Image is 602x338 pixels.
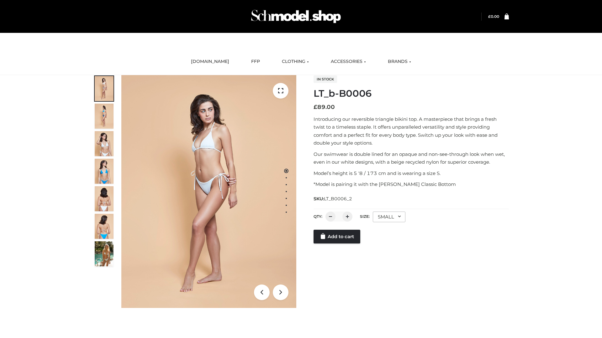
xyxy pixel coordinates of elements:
[95,131,114,156] img: ArielClassicBikiniTop_CloudNine_AzureSky_OW114ECO_3-scaled.jpg
[186,55,234,69] a: [DOMAIN_NAME]
[383,55,416,69] a: BRANDS
[314,75,337,83] span: In stock
[314,104,317,110] span: £
[314,180,509,188] p: *Model is pairing it with the [PERSON_NAME] Classic Bottom
[314,115,509,147] p: Introducing our reversible triangle bikini top. A masterpiece that brings a fresh twist to a time...
[246,55,265,69] a: FFP
[314,104,335,110] bdi: 89.00
[314,230,360,243] a: Add to cart
[314,88,509,99] h1: LT_b-B0006
[314,169,509,177] p: Model’s height is 5 ‘8 / 173 cm and is wearing a size S.
[95,159,114,184] img: ArielClassicBikiniTop_CloudNine_AzureSky_OW114ECO_4-scaled.jpg
[360,214,370,219] label: Size:
[121,75,296,308] img: LT_b-B0006
[95,214,114,239] img: ArielClassicBikiniTop_CloudNine_AzureSky_OW114ECO_8-scaled.jpg
[314,150,509,166] p: Our swimwear is double lined for an opaque and non-see-through look when wet, even in our white d...
[95,241,114,266] img: Arieltop_CloudNine_AzureSky2.jpg
[373,212,405,222] div: SMALL
[314,214,322,219] label: QTY:
[488,14,499,19] bdi: 0.00
[95,104,114,129] img: ArielClassicBikiniTop_CloudNine_AzureSky_OW114ECO_2-scaled.jpg
[326,55,371,69] a: ACCESSORIES
[95,186,114,211] img: ArielClassicBikiniTop_CloudNine_AzureSky_OW114ECO_7-scaled.jpg
[314,195,353,202] span: SKU:
[488,14,499,19] a: £0.00
[324,196,352,202] span: LT_B0006_2
[249,4,343,29] img: Schmodel Admin 964
[95,76,114,101] img: ArielClassicBikiniTop_CloudNine_AzureSky_OW114ECO_1-scaled.jpg
[277,55,314,69] a: CLOTHING
[488,14,491,19] span: £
